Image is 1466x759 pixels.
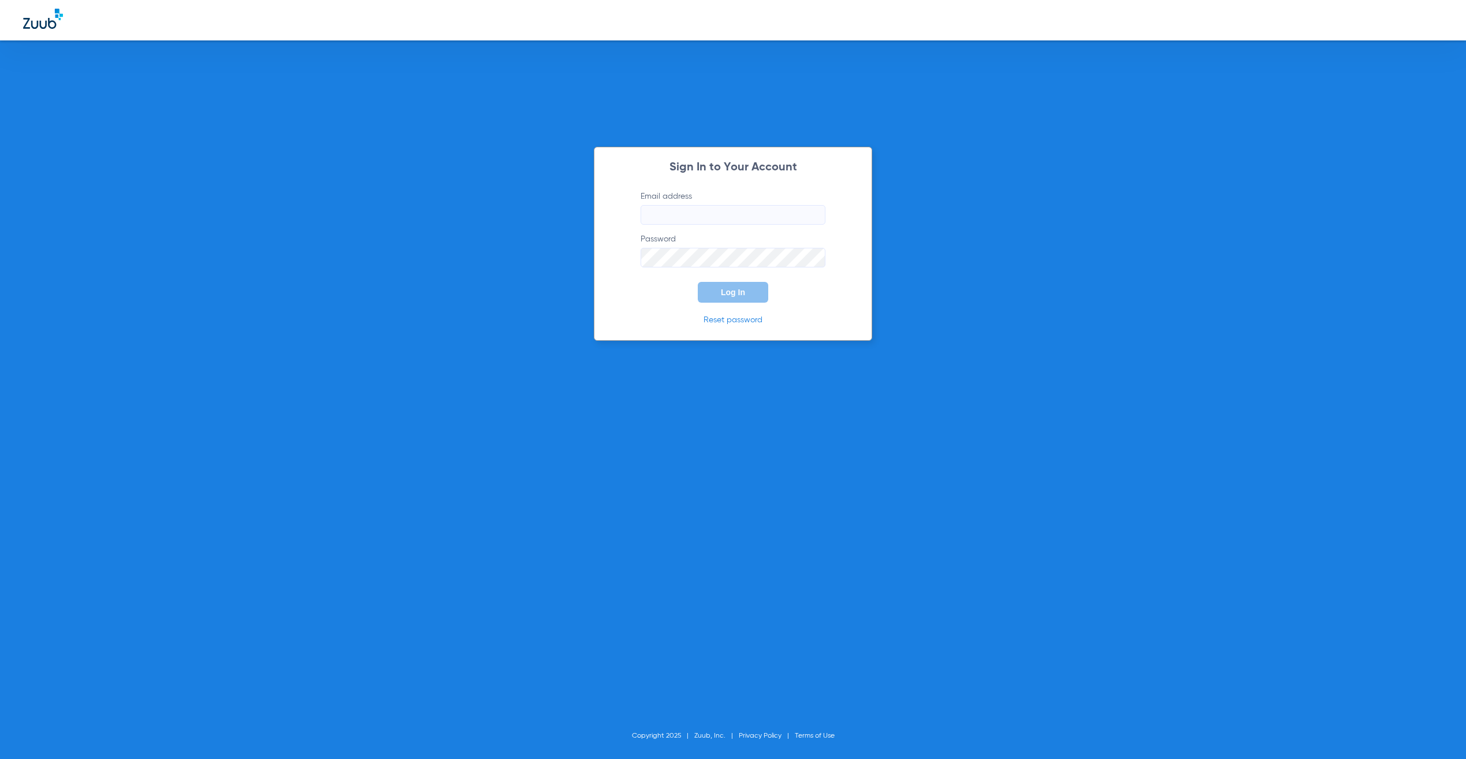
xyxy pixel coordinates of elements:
a: Terms of Use [795,732,835,739]
input: Password [641,248,825,267]
label: Password [641,233,825,267]
h2: Sign In to Your Account [623,162,843,173]
a: Privacy Policy [739,732,782,739]
input: Email address [641,205,825,225]
li: Copyright 2025 [632,730,694,742]
img: Zuub Logo [23,9,63,29]
label: Email address [641,191,825,225]
iframe: Chat Widget [1408,704,1466,759]
a: Reset password [704,316,762,324]
span: Log In [721,288,745,297]
li: Zuub, Inc. [694,730,739,742]
button: Log In [698,282,768,303]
